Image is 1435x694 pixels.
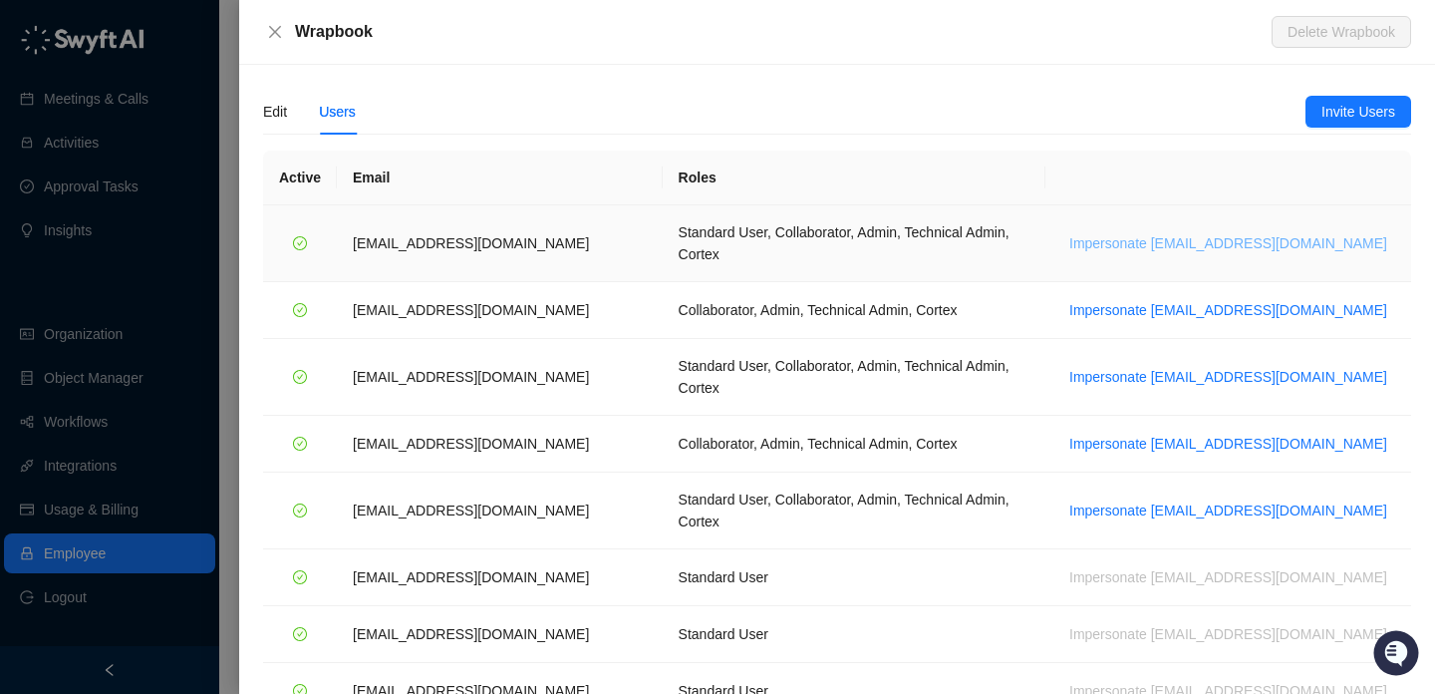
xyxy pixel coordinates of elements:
button: Impersonate [EMAIL_ADDRESS][DOMAIN_NAME] [1061,365,1395,389]
a: 📶Status [82,271,161,307]
div: Edit [263,101,287,123]
span: check-circle [293,303,307,317]
button: Impersonate [EMAIL_ADDRESS][DOMAIN_NAME] [1061,231,1395,255]
span: check-circle [293,437,307,451]
img: 5124521997842_fc6d7dfcefe973c2e489_88.png [20,180,56,216]
button: Impersonate [EMAIL_ADDRESS][DOMAIN_NAME] [1061,565,1395,589]
div: Users [319,101,356,123]
p: Welcome 👋 [20,80,363,112]
td: Standard User [663,606,1045,663]
a: 📚Docs [12,271,82,307]
td: Standard User [663,549,1045,606]
div: Wrapbook [295,20,1272,44]
span: [EMAIL_ADDRESS][DOMAIN_NAME] [353,569,589,585]
span: Impersonate [EMAIL_ADDRESS][DOMAIN_NAME] [1069,299,1387,321]
span: Impersonate [EMAIL_ADDRESS][DOMAIN_NAME] [1069,232,1387,254]
span: Pylon [198,328,241,343]
span: [EMAIL_ADDRESS][DOMAIN_NAME] [353,369,589,385]
th: Email [337,151,663,205]
span: Docs [40,279,74,299]
button: Delete Wrapbook [1272,16,1411,48]
span: Invite Users [1321,101,1395,123]
span: check-circle [293,570,307,584]
a: Powered byPylon [141,327,241,343]
button: Close [263,20,287,44]
span: [EMAIL_ADDRESS][DOMAIN_NAME] [353,503,589,519]
img: Swyft AI [20,20,60,60]
td: Standard User, Collaborator, Admin, Technical Admin, Cortex [663,205,1045,282]
span: [EMAIL_ADDRESS][DOMAIN_NAME] [353,235,589,251]
span: Status [110,279,153,299]
span: Impersonate [EMAIL_ADDRESS][DOMAIN_NAME] [1069,500,1387,521]
span: close [267,24,283,40]
span: Impersonate [EMAIL_ADDRESS][DOMAIN_NAME] [1069,366,1387,388]
span: check-circle [293,627,307,641]
span: [EMAIL_ADDRESS][DOMAIN_NAME] [353,626,589,642]
div: 📶 [90,281,106,297]
div: 📚 [20,281,36,297]
span: Impersonate [EMAIL_ADDRESS][DOMAIN_NAME] [1069,433,1387,455]
span: check-circle [293,236,307,250]
div: We're offline, we'll be back soon [68,200,260,216]
td: Standard User, Collaborator, Admin, Technical Admin, Cortex [663,339,1045,416]
button: Impersonate [EMAIL_ADDRESS][DOMAIN_NAME] [1061,622,1395,646]
span: [EMAIL_ADDRESS][DOMAIN_NAME] [353,302,589,318]
iframe: Open customer support [1371,628,1425,682]
button: Impersonate [EMAIL_ADDRESS][DOMAIN_NAME] [1061,432,1395,456]
th: Roles [663,151,1045,205]
button: Impersonate [EMAIL_ADDRESS][DOMAIN_NAME] [1061,298,1395,322]
button: Invite Users [1305,96,1411,128]
td: Collaborator, Admin, Technical Admin, Cortex [663,282,1045,339]
button: Start new chat [339,186,363,210]
td: Collaborator, Admin, Technical Admin, Cortex [663,416,1045,473]
td: Standard User, Collaborator, Admin, Technical Admin, Cortex [663,473,1045,549]
button: Impersonate [EMAIL_ADDRESS][DOMAIN_NAME] [1061,499,1395,522]
span: [EMAIL_ADDRESS][DOMAIN_NAME] [353,436,589,452]
div: Start new chat [68,180,327,200]
h2: How can we help? [20,112,363,144]
span: check-circle [293,370,307,384]
th: Active [263,151,337,205]
span: check-circle [293,504,307,518]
